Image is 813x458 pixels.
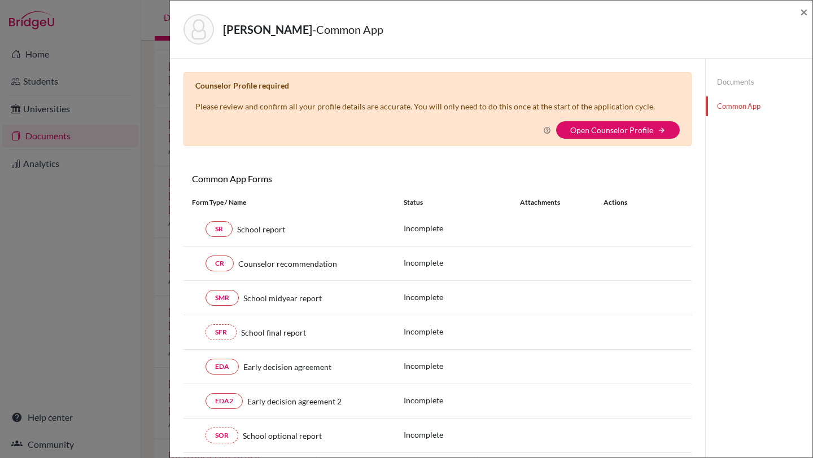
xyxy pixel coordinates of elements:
span: School report [237,223,285,235]
a: SR [206,221,233,237]
b: Counselor Profile required [195,81,289,90]
p: Please review and confirm all your profile details are accurate. You will only need to do this on... [195,100,655,112]
p: Incomplete [404,257,520,268]
span: Early decision agreement 2 [247,395,342,407]
a: EDA2 [206,393,243,409]
span: Early decision agreement [243,361,331,373]
div: Attachments [520,197,590,208]
span: Counselor recommendation [238,258,337,270]
p: Incomplete [404,325,520,337]
a: SOR [206,428,238,443]
span: - Common App [312,23,383,36]
p: Incomplete [404,394,520,406]
span: School optional report [243,430,322,442]
a: SFR [206,324,237,340]
div: Actions [590,197,660,208]
a: EDA [206,359,239,375]
h6: Common App Forms [183,173,438,184]
a: SMR [206,290,239,306]
p: Incomplete [404,360,520,372]
span: School midyear report [243,292,322,304]
p: Incomplete [404,429,520,441]
div: Status [404,197,520,208]
span: School final report [241,327,306,338]
p: Incomplete [404,291,520,303]
strong: [PERSON_NAME] [223,23,312,36]
a: Documents [706,72,812,92]
i: arrow_forward [658,126,666,134]
div: Form Type / Name [183,197,395,208]
button: Open Counselor Profilearrow_forward [556,121,680,139]
span: × [800,3,808,20]
a: Open Counselor Profile [570,125,653,135]
p: Incomplete [404,222,520,234]
a: CR [206,256,234,271]
a: Common App [706,96,812,116]
button: Close [800,5,808,19]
